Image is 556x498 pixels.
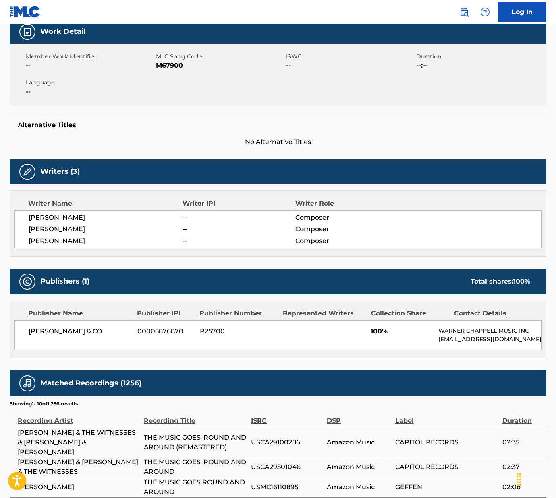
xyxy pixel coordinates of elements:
span: 02:08 [502,482,542,492]
span: M67900 [156,61,284,70]
span: ISWC [286,52,414,61]
img: search [459,7,469,17]
span: -- [183,236,295,246]
span: [PERSON_NAME] [29,236,183,246]
span: No Alternative Titles [10,137,546,147]
span: Duration [416,52,544,61]
span: MLC Song Code [156,52,284,61]
h5: Publishers (1) [40,277,89,286]
div: Help [477,4,493,20]
div: Drag [512,467,525,492]
span: [PERSON_NAME] & CO. [29,327,131,336]
div: Duration [502,407,542,426]
span: -- [26,61,154,70]
span: USMC16110895 [251,482,323,492]
span: Member Work Identifier [26,52,154,61]
div: Publisher Number [199,309,276,318]
span: -- [183,213,295,222]
h5: Matched Recordings (1256) [40,379,141,388]
span: 02:37 [502,462,542,472]
span: USCA29100286 [251,438,323,447]
div: Total shares: [471,277,530,286]
img: MLC Logo [10,6,41,18]
span: Composer [295,213,398,222]
p: Showing 1 - 10 of 1,256 results [10,400,78,407]
h5: Work Detail [40,27,85,36]
div: Label [395,407,498,426]
span: [PERSON_NAME] & [PERSON_NAME] & THE WITNESSES [18,457,140,477]
span: [PERSON_NAME] & THE WITNESSES & [PERSON_NAME] & [PERSON_NAME] [18,428,140,457]
span: CAPITOL RECORDS [395,462,498,472]
span: Amazon Music [327,462,391,472]
span: --:-- [416,61,544,70]
div: Recording Artist [18,407,140,426]
span: Amazon Music [327,482,391,492]
span: Composer [295,236,398,246]
span: GEFFEN [395,482,498,492]
img: Writers [23,167,32,177]
span: [PERSON_NAME] [29,213,183,222]
div: Publisher Name [28,309,131,318]
span: Amazon Music [327,438,391,447]
h5: Writers (3) [40,167,80,176]
span: THE MUSIC GOES ROUND AND AROUND [144,477,247,497]
div: Writer IPI [183,199,296,208]
div: Collection Share [371,309,448,318]
span: 00005876870 [137,327,194,336]
img: Publishers [23,277,32,286]
span: CAPITOL RECORDS [395,438,498,447]
img: Work Detail [23,27,32,37]
a: Public Search [456,4,472,20]
div: Publisher IPI [137,309,193,318]
img: Matched Recordings [23,379,32,388]
div: Writer Role [295,199,398,208]
p: WARNER CHAPPELL MUSIC INC [438,327,541,335]
div: Represented Writers [283,309,365,318]
span: P25700 [200,327,277,336]
div: Recording Title [144,407,247,426]
span: [PERSON_NAME] [29,224,183,234]
div: DSP [327,407,391,426]
a: Log In [498,2,546,22]
span: -- [26,87,154,97]
span: USCA29501046 [251,462,323,472]
img: help [480,7,490,17]
div: Writer Name [28,199,183,208]
h5: Alternative Titles [18,121,538,129]
span: -- [183,224,295,234]
span: Composer [295,224,398,234]
iframe: Chat Widget [516,459,556,498]
span: [PERSON_NAME] [18,482,140,492]
div: Contact Details [454,309,531,318]
p: [EMAIL_ADDRESS][DOMAIN_NAME] [438,335,541,344]
span: 02:35 [502,438,542,447]
span: THE MUSIC GOES 'ROUND AND AROUND (REMASTERED) [144,433,247,452]
span: 100% [371,327,432,336]
span: -- [286,61,414,70]
span: THE MUSIC GOES 'ROUND AND AROUND [144,457,247,477]
span: Language [26,78,154,87]
span: 100 % [513,278,530,285]
div: ISRC [251,407,323,426]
